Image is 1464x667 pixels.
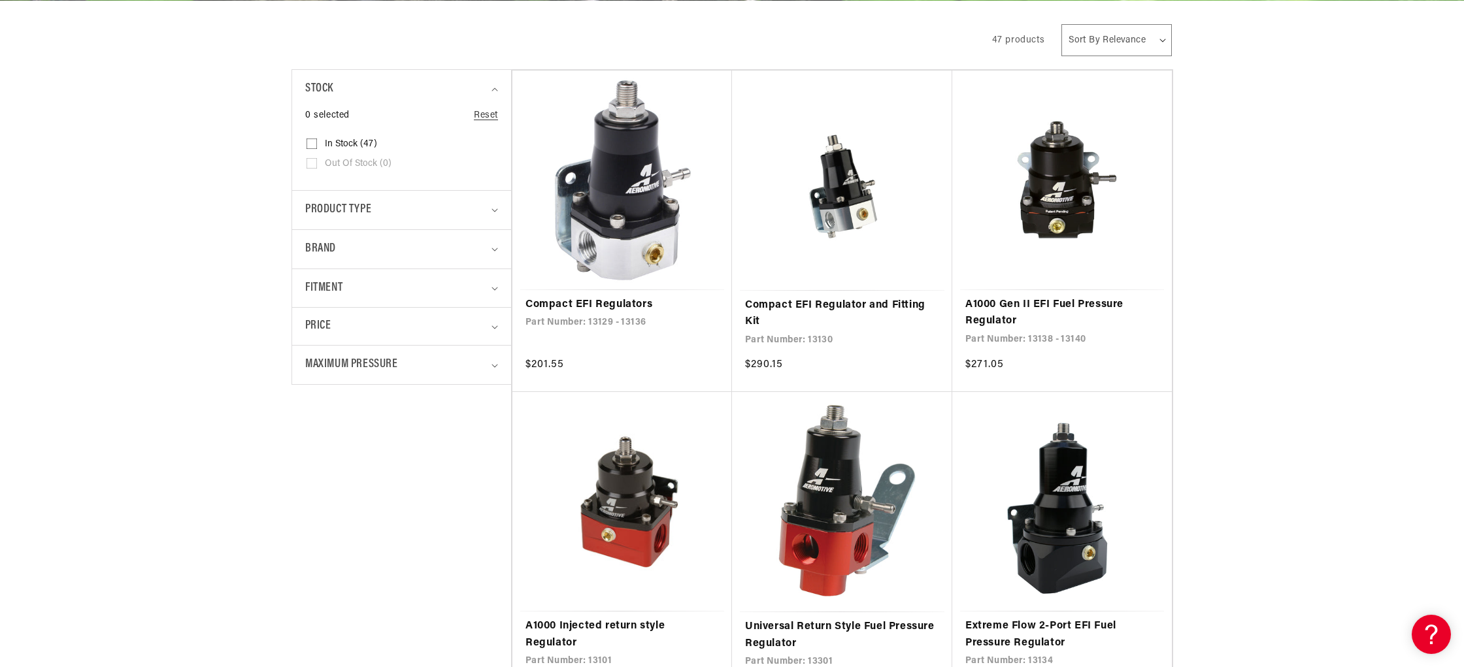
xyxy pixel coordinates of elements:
[525,297,719,314] a: Compact EFI Regulators
[992,35,1045,45] span: 47 products
[325,158,391,170] span: Out of stock (0)
[474,108,498,123] a: Reset
[305,240,336,259] span: Brand
[745,619,939,652] a: Universal Return Style Fuel Pressure Regulator
[305,201,371,220] span: Product type
[305,279,342,298] span: Fitment
[305,269,498,308] summary: Fitment (0 selected)
[745,297,939,331] a: Compact EFI Regulator and Fitting Kit
[305,308,498,345] summary: Price
[305,191,498,229] summary: Product type (0 selected)
[965,618,1159,651] a: Extreme Flow 2-Port EFI Fuel Pressure Regulator
[305,317,331,335] span: Price
[305,70,498,108] summary: Stock (0 selected)
[325,138,377,150] span: In stock (47)
[305,346,498,384] summary: Maximum Pressure (0 selected)
[965,297,1159,330] a: A1000 Gen II EFI Fuel Pressure Regulator
[525,618,719,651] a: A1000 Injected return style Regulator
[305,80,333,99] span: Stock
[305,355,398,374] span: Maximum Pressure
[305,108,350,123] span: 0 selected
[305,230,498,268] summary: Brand (0 selected)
